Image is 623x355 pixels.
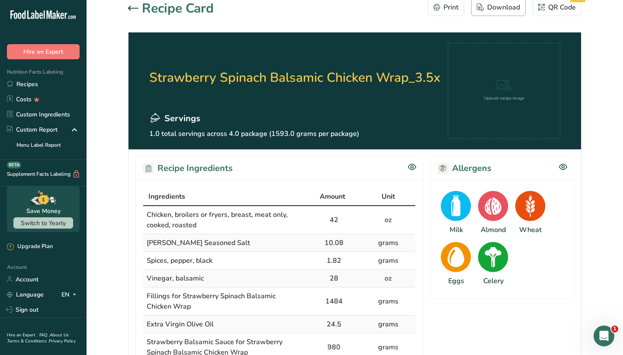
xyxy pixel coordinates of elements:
div: Eggs [448,276,464,286]
div: Milk [450,225,463,235]
div: QR Code [538,2,576,13]
h2: Allergens [437,162,491,175]
td: grams [361,234,415,252]
span: Spices, pepper, black [147,256,212,265]
div: BETA [7,161,21,168]
div: Save Money [26,207,61,216]
td: 10.08 [307,234,361,252]
div: Celery [483,276,504,286]
span: Servings [164,112,200,125]
td: 24.5 [307,316,361,333]
td: grams [361,287,415,316]
a: About Us . [7,332,69,344]
td: oz [361,206,415,234]
div: Download [477,2,520,13]
span: Ingredients [148,191,185,202]
td: 1484 [307,287,361,316]
a: Terms & Conditions . [7,338,49,344]
p: 1.0 total servings across 4.0 package (1593.0 grams per package) [149,129,440,139]
a: Language [7,287,44,302]
span: Chicken, broilers or fryers, breast, meat only, cooked, roasted [147,210,288,230]
span: Extra Virgin Olive Oil [147,319,214,329]
td: 28 [307,270,361,287]
td: 42 [307,206,361,234]
img: Milk [441,191,471,221]
iframe: Intercom live chat [594,326,614,346]
a: Hire an Expert . [7,332,38,338]
a: Privacy Policy [49,338,76,344]
img: Eggs [441,242,471,272]
div: Custom Report [7,125,58,134]
td: oz [361,270,415,287]
div: Almond [481,225,506,235]
div: Print [434,2,459,13]
span: Unit [382,191,395,202]
span: Fillings for Strawberry Spinach Balsamic Chicken Wrap [147,291,276,311]
div: Upload recipe image [484,95,524,102]
td: 1.82 [307,252,361,270]
img: Almond [478,191,508,221]
span: [PERSON_NAME] Seasoned Salt [147,238,250,248]
td: grams [361,252,415,270]
span: 1 [611,326,618,332]
img: Wheat [515,191,546,221]
button: Hire an Expert [7,44,80,59]
h2: Recipe Ingredients [143,162,233,175]
img: Celery [478,242,508,272]
div: Wheat [519,225,542,235]
div: Upgrade Plan [7,242,53,251]
h2: Strawberry Spinach Balsamic Chicken Wrap_3.5x [149,43,440,112]
span: Switch to Yearly [21,219,66,227]
div: EN [61,289,80,300]
a: FAQ . [39,332,50,338]
button: Switch to Yearly [13,217,73,229]
span: Vinegar, balsamic [147,274,204,283]
td: grams [361,316,415,333]
span: Amount [320,191,345,202]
